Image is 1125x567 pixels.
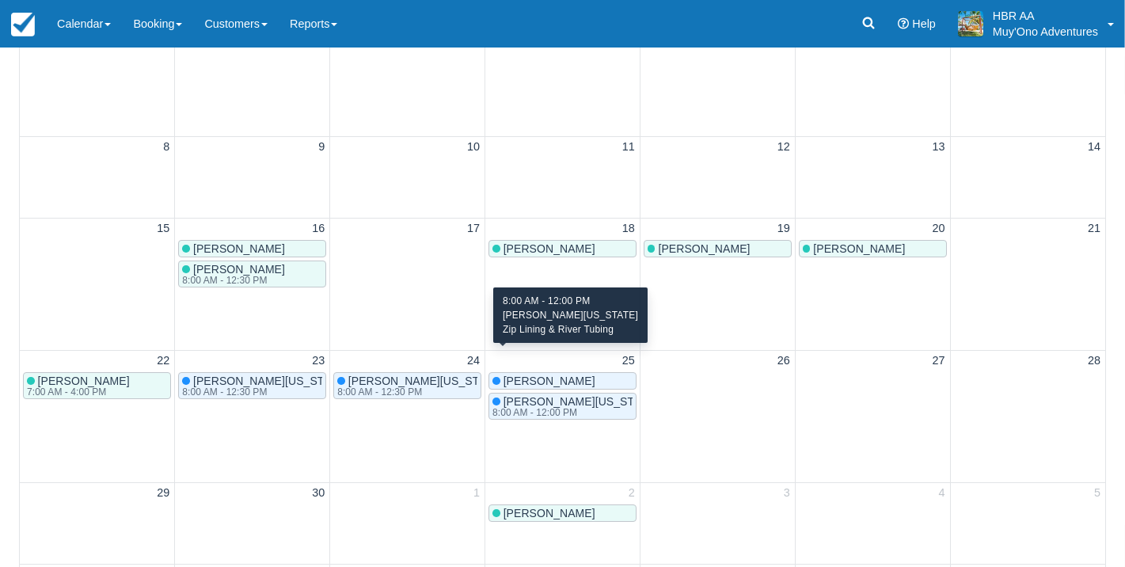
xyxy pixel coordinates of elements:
[619,352,638,370] a: 25
[193,375,348,387] span: [PERSON_NAME][US_STATE]
[774,220,793,238] a: 19
[154,352,173,370] a: 22
[929,139,948,156] a: 13
[644,240,792,257] a: [PERSON_NAME]
[178,240,326,257] a: [PERSON_NAME]
[182,276,282,285] div: 8:00 AM - 12:30 PM
[929,352,948,370] a: 27
[11,13,35,36] img: checkfront-main-nav-mini-logo.png
[333,372,481,399] a: [PERSON_NAME][US_STATE]8:00 AM - 12:30 PM
[182,387,344,397] div: 8:00 AM - 12:30 PM
[27,387,127,397] div: 7:00 AM - 4:00 PM
[993,8,1098,24] p: HBR AA
[936,485,948,502] a: 4
[488,240,637,257] a: [PERSON_NAME]
[503,322,638,337] div: Zip Lining & River Tubing
[625,485,638,502] a: 2
[160,139,173,156] a: 8
[503,308,638,322] div: [PERSON_NAME][US_STATE]
[1091,485,1104,502] a: 5
[504,375,595,387] span: [PERSON_NAME]
[348,375,503,387] span: [PERSON_NAME][US_STATE]
[619,220,638,238] a: 18
[774,139,793,156] a: 12
[1085,352,1104,370] a: 28
[488,504,637,522] a: [PERSON_NAME]
[503,294,638,308] div: 8:00 AM - 12:00 PM
[337,387,499,397] div: 8:00 AM - 12:30 PM
[38,375,130,387] span: [PERSON_NAME]
[178,372,326,399] a: [PERSON_NAME][US_STATE]8:00 AM - 12:30 PM
[154,220,173,238] a: 15
[488,393,637,420] a: [PERSON_NAME][US_STATE]8:00 AM - 12:00 PM
[154,485,173,502] a: 29
[464,220,483,238] a: 17
[898,18,909,29] i: Help
[958,11,983,36] img: A20
[470,485,483,502] a: 1
[1085,220,1104,238] a: 21
[813,242,905,255] span: [PERSON_NAME]
[315,139,328,156] a: 9
[504,395,658,408] span: [PERSON_NAME][US_STATE]
[658,242,750,255] span: [PERSON_NAME]
[492,408,654,417] div: 8:00 AM - 12:00 PM
[23,372,171,399] a: [PERSON_NAME]7:00 AM - 4:00 PM
[929,220,948,238] a: 20
[193,242,285,255] span: [PERSON_NAME]
[488,372,637,390] a: [PERSON_NAME]
[912,17,936,30] span: Help
[309,485,328,502] a: 30
[464,139,483,156] a: 10
[309,220,328,238] a: 16
[504,242,595,255] span: [PERSON_NAME]
[774,352,793,370] a: 26
[464,352,483,370] a: 24
[619,139,638,156] a: 11
[193,263,285,276] span: [PERSON_NAME]
[504,507,595,519] span: [PERSON_NAME]
[781,485,793,502] a: 3
[309,352,328,370] a: 23
[178,261,326,287] a: [PERSON_NAME]8:00 AM - 12:30 PM
[993,24,1098,40] p: Muy'Ono Adventures
[799,240,947,257] a: [PERSON_NAME]
[1085,139,1104,156] a: 14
